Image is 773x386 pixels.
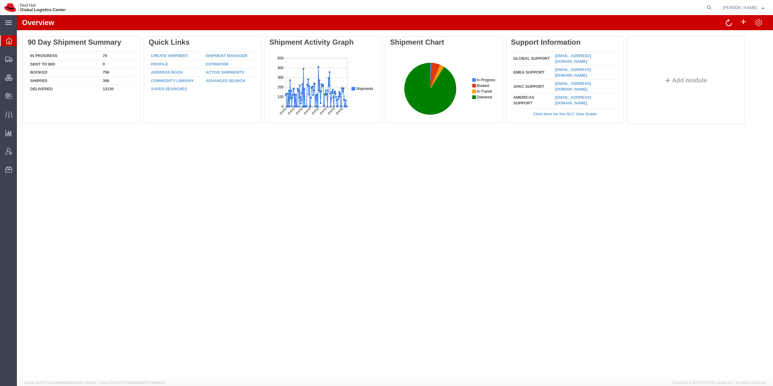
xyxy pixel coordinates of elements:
[494,37,536,51] td: Global Support
[538,80,574,90] a: [EMAIL_ADDRESS][DOMAIN_NAME]
[4,3,66,12] img: logo
[8,2,14,6] text: 500
[99,381,165,384] span: Client: 2025.17.0-5dd568f
[11,53,83,62] td: Booked
[58,53,66,61] text: [DATE]
[494,78,536,91] td: AMERICAS Support
[538,52,574,62] a: [EMAIL_ADDRESS][DOMAIN_NAME]
[87,41,102,45] text: Delivered
[189,63,228,68] a: Advanced Search
[494,65,536,78] td: APAC Support
[73,381,97,384] span: [DATE] 09:51:12
[87,35,102,39] text: In-Transit
[646,62,692,69] button: Add module
[494,23,602,31] div: Support Information
[8,40,14,45] text: 100
[87,24,105,28] text: In Progress
[10,53,18,61] text: [DATE]
[538,66,574,76] a: [EMAIL_ADDRESS][DOMAIN_NAME]
[538,38,574,49] a: [EMAIL_ADDRESS][DOMAIN_NAME]
[83,70,119,77] td: 12130
[18,53,26,61] text: [DATE]
[50,53,58,61] text: [DATE]
[11,45,83,53] td: Sent To Bid
[66,53,74,61] text: [DATE]
[8,11,14,16] text: 400
[83,53,119,62] td: 756
[189,47,211,51] a: Estimator
[12,50,14,54] text: 0
[83,62,119,70] td: 356
[132,23,240,31] div: Quick Links
[11,70,83,77] td: Delivered
[134,72,170,76] a: Saved Searches
[26,53,34,61] text: [DATE]
[11,62,83,70] td: Shipped
[83,37,119,45] td: 76
[34,53,42,61] text: [DATE]
[83,45,119,53] td: 0
[723,4,757,11] span: Eva Ruzickova
[134,47,151,51] a: Profile
[494,51,536,65] td: EMEA Support
[17,15,773,380] iframe: FS Legacy Container
[134,38,171,43] a: Create Shipment
[87,32,104,37] text: Shipments
[723,4,765,11] button: [PERSON_NAME]
[8,21,14,25] text: 300
[8,31,14,35] text: 200
[189,38,230,43] a: Shipment Manager
[134,55,166,59] a: Address Book
[134,63,177,68] a: Commodity Library
[24,381,97,384] span: Server: 2025.17.0-16a969492de
[42,53,50,61] text: [DATE]
[189,55,227,59] a: Active Shipments
[373,23,481,31] div: Shipment Chart
[673,380,766,385] span: Copyright © [DATE]-[DATE] Agistix Inc., All Rights Reserved
[252,23,361,31] div: Shipment Activity Graph
[140,381,165,384] span: [DATE] 08:44:20
[87,29,99,33] text: Booked
[516,97,580,101] a: Click here for the GLC User Guide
